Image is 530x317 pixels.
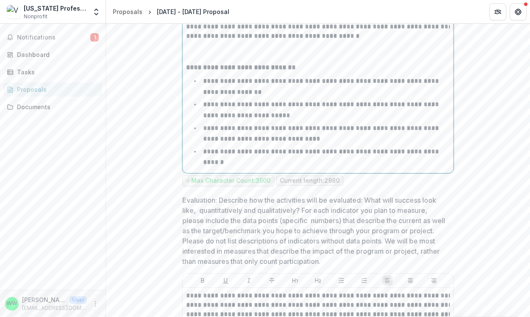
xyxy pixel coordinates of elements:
p: User [70,296,87,304]
div: Proposals [113,7,142,16]
p: [PERSON_NAME] [22,295,66,304]
p: Evaluation: Describe how the activities will be evaluated: What will success look like, quantitat... [182,195,449,266]
button: Bullet List [336,275,346,286]
button: Strike [267,275,277,286]
p: Max Character Count: 3500 [191,177,271,184]
button: Align Center [405,275,416,286]
button: Heading 1 [290,275,300,286]
a: Tasks [3,65,102,79]
a: Documents [3,100,102,114]
button: Align Right [429,275,439,286]
div: Weiwei Wang [6,301,17,306]
p: Current length: 2980 [280,177,340,184]
button: Partners [489,3,506,20]
div: Documents [17,102,95,111]
a: Proposals [109,6,146,18]
p: [EMAIL_ADDRESS][DOMAIN_NAME] [22,304,87,312]
button: Underline [220,275,231,286]
button: Italicize [244,275,254,286]
nav: breadcrumb [109,6,233,18]
a: Proposals [3,82,102,96]
span: Notifications [17,34,90,41]
button: More [90,299,100,309]
span: Nonprofit [24,13,47,20]
span: 1 [90,33,99,42]
button: Ordered List [359,275,369,286]
button: Get Help [510,3,527,20]
div: Proposals [17,85,95,94]
button: Align Left [382,275,393,286]
div: [DATE] - [DATE] Proposal [157,7,229,16]
button: Open entity switcher [90,3,102,20]
button: Heading 2 [313,275,323,286]
button: Bold [198,275,208,286]
img: Vermont Professionals of Color Network [7,5,20,19]
div: Tasks [17,68,95,76]
button: Notifications1 [3,31,102,44]
div: Dashboard [17,50,95,59]
div: [US_STATE] Professionals of Color Network [24,4,87,13]
a: Dashboard [3,48,102,62]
